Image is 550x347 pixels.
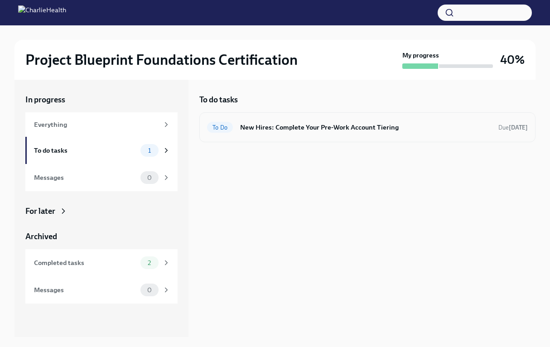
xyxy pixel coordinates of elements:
[143,147,156,154] span: 1
[199,94,238,105] h5: To do tasks
[402,51,439,60] strong: My progress
[509,124,528,131] strong: [DATE]
[34,173,137,183] div: Messages
[34,258,137,268] div: Completed tasks
[25,137,178,164] a: To do tasks1
[498,124,528,131] span: Due
[25,94,178,105] a: In progress
[142,174,157,181] span: 0
[500,52,525,68] h3: 40%
[25,164,178,191] a: Messages0
[25,51,298,69] h2: Project Blueprint Foundations Certification
[240,122,491,132] h6: New Hires: Complete Your Pre-Work Account Tiering
[34,145,137,155] div: To do tasks
[34,120,159,130] div: Everything
[25,249,178,276] a: Completed tasks2
[34,285,137,295] div: Messages
[25,112,178,137] a: Everything
[142,260,156,266] span: 2
[25,206,55,217] div: For later
[18,5,66,20] img: CharlieHealth
[207,124,233,131] span: To Do
[25,206,178,217] a: For later
[25,276,178,304] a: Messages0
[142,287,157,294] span: 0
[207,120,528,135] a: To DoNew Hires: Complete Your Pre-Work Account TieringDue[DATE]
[25,231,178,242] a: Archived
[498,123,528,132] span: October 20th, 2025 10:00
